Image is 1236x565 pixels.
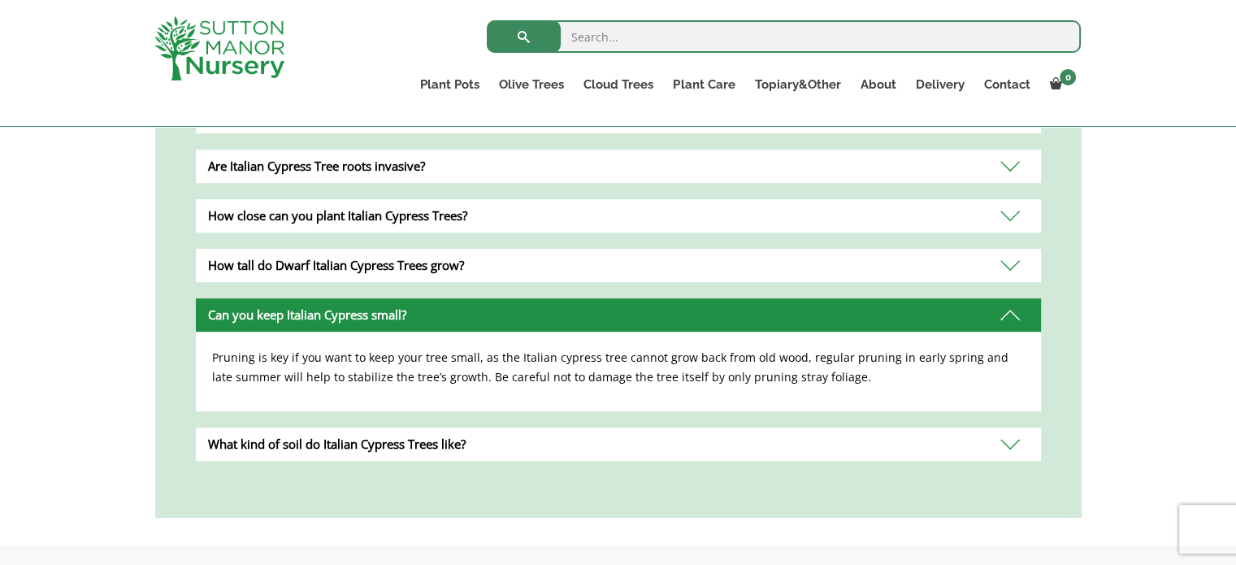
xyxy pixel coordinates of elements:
p: Pruning is key if you want to keep your tree small, as the Italian cypress tree cannot grow back ... [212,348,1025,387]
div: Can you keep Italian Cypress small? [196,298,1041,332]
a: Topiary&Other [744,73,850,96]
div: How tall do Dwarf Italian Cypress Trees grow? [196,249,1041,282]
a: Plant Care [663,73,744,96]
input: Search... [487,20,1081,53]
div: What kind of soil do Italian Cypress Trees like? [196,428,1041,461]
span: 0 [1060,69,1076,85]
a: 0 [1039,73,1081,96]
a: Cloud Trees [574,73,663,96]
div: How close can you plant Italian Cypress Trees? [196,199,1041,233]
a: Contact [974,73,1039,96]
a: Delivery [905,73,974,96]
div: Are Italian Cypress Tree roots invasive? [196,150,1041,183]
a: Plant Pots [410,73,489,96]
a: About [850,73,905,96]
img: logo [154,16,284,80]
a: Olive Trees [489,73,574,96]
